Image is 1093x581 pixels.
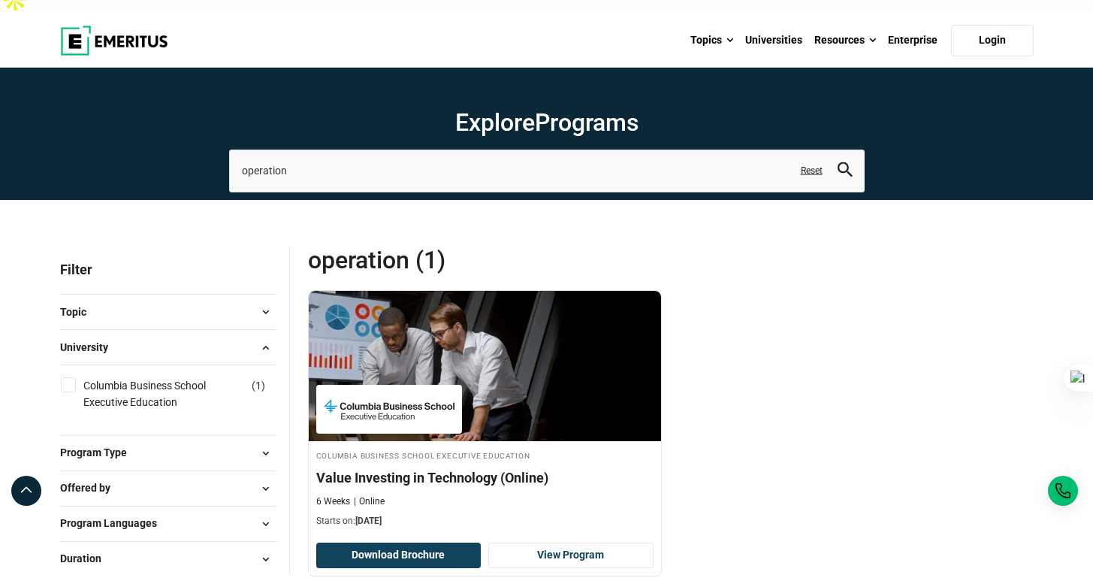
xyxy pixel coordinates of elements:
h1: Explore [229,107,865,138]
button: Topic [60,301,277,323]
p: 6 Weeks [316,495,350,508]
button: search [838,162,853,180]
span: Program Languages [60,515,169,531]
a: View Program [488,543,654,568]
img: Columbia Business School Executive Education [324,392,454,426]
button: Program Languages [60,513,277,535]
button: University [60,336,277,359]
span: ( ) [252,377,265,394]
h4: Value Investing in Technology (Online) [316,468,654,487]
span: Programs [535,108,639,137]
span: [DATE] [355,516,382,526]
p: Online [354,495,385,508]
a: Columbia Business School Executive Education [83,377,275,411]
span: Duration [60,550,113,567]
span: Topic [60,304,98,320]
img: Value Investing in Technology (Online) | Online Finance Course [309,291,661,441]
span: operation (1) [308,245,671,275]
span: Program Type [60,444,139,461]
span: 1 [255,380,261,392]
a: Topics [684,14,739,67]
button: Offered by [60,477,277,500]
a: Universities [739,14,808,67]
a: Finance Course by Columbia Business School Executive Education - January 29, 2026 Columbia Busine... [309,291,661,536]
button: Download Brochure [316,543,482,568]
button: Program Type [60,442,277,464]
a: Reset search [801,165,823,177]
span: Offered by [60,480,122,496]
input: search-page [229,150,865,192]
button: Duration [60,548,277,570]
a: Login [951,25,1034,56]
p: Filter [60,245,277,294]
p: Starts on: [316,515,654,528]
h4: Columbia Business School Executive Education [316,449,654,461]
a: search [838,166,853,180]
a: Enterprise [882,14,944,67]
a: Resources [808,14,882,67]
span: University [60,339,120,356]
